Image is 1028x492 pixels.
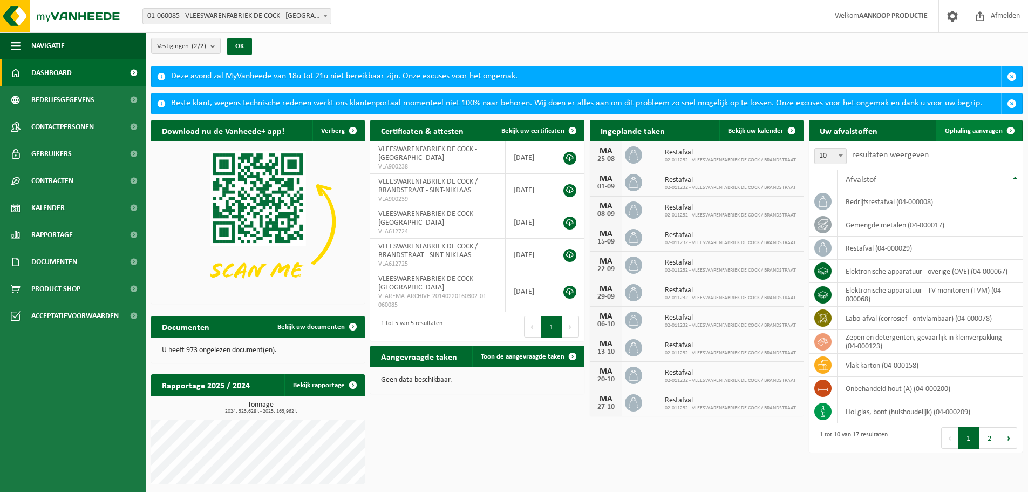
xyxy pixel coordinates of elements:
[277,323,345,331] span: Bekijk uw documenten
[665,185,796,191] span: 02-011232 - VLEESWARENFABRIEK DE COCK / BRANDSTRAAT
[665,231,796,240] span: Restafval
[595,202,617,211] div: MA
[595,238,617,246] div: 15-09
[31,59,72,86] span: Dashboard
[838,213,1023,237] td: gemengde metalen (04-000017)
[481,353,564,360] span: Toon de aangevraagde taken
[936,120,1022,141] a: Ophaling aanvragen
[814,148,847,164] span: 10
[665,212,796,219] span: 02-011232 - VLEESWARENFABRIEK DE COCK / BRANDSTRAAT
[378,292,497,309] span: VLAREMA-ARCHIVE-20140220160302-01-060085
[719,120,802,141] a: Bekijk uw kalender
[378,145,477,162] span: VLEESWARENFABRIEK DE COCK - [GEOGRAPHIC_DATA]
[284,374,364,396] a: Bekijk rapportage
[381,376,573,384] p: Geen data beschikbaar.
[595,183,617,191] div: 01-09
[595,230,617,238] div: MA
[378,195,497,204] span: VLA900239
[941,427,958,449] button: Previous
[31,86,94,113] span: Bedrijfsgegevens
[151,120,295,141] h2: Download nu de Vanheede+ app!
[595,340,617,348] div: MA
[171,66,1001,87] div: Deze avond zal MyVanheede van 18u tot 21u niet bereikbaar zijn. Onze excuses voor het ongemak.
[472,346,583,367] a: Toon de aangevraagde taken
[665,314,796,322] span: Restafval
[31,302,119,329] span: Acceptatievoorwaarden
[665,204,796,212] span: Restafval
[378,210,477,227] span: VLEESWARENFABRIEK DE COCK - [GEOGRAPHIC_DATA]
[378,275,477,292] span: VLEESWARENFABRIEK DE COCK - [GEOGRAPHIC_DATA]
[370,120,474,141] h2: Certificaten & attesten
[370,346,468,367] h2: Aangevraagde taken
[838,237,1023,260] td: restafval (04-000029)
[192,43,206,50] count: (2/2)
[506,174,552,206] td: [DATE]
[156,409,365,414] span: 2024: 323,628 t - 2025: 163,962 t
[541,316,562,338] button: 1
[665,396,796,405] span: Restafval
[595,156,617,163] div: 25-08
[31,194,65,221] span: Kalender
[376,315,442,339] div: 1 tot 5 van 5 resultaten
[665,322,796,329] span: 02-011232 - VLEESWARENFABRIEK DE COCK / BRANDSTRAAT
[958,427,979,449] button: 1
[838,190,1023,213] td: bedrijfsrestafval (04-000008)
[665,378,796,384] span: 02-011232 - VLEESWARENFABRIEK DE COCK / BRANDSTRAAT
[838,260,1023,283] td: elektronische apparatuur - overige (OVE) (04-000067)
[665,267,796,274] span: 02-011232 - VLEESWARENFABRIEK DE COCK / BRANDSTRAAT
[142,8,331,24] span: 01-060085 - VLEESWARENFABRIEK DE COCK - SINT-NIKLAAS
[31,248,77,275] span: Documenten
[501,127,564,134] span: Bekijk uw certificaten
[156,401,365,414] h3: Tonnage
[595,403,617,411] div: 27-10
[852,151,929,159] label: resultaten weergeven
[269,316,364,338] a: Bekijk uw documenten
[595,266,617,273] div: 22-09
[162,347,354,354] p: U heeft 973 ongelezen document(en).
[312,120,364,141] button: Verberg
[838,307,1023,330] td: labo-afval (corrosief - ontvlambaar) (04-000078)
[151,38,221,54] button: Vestigingen(2/2)
[665,341,796,350] span: Restafval
[595,285,617,293] div: MA
[157,38,206,55] span: Vestigingen
[838,400,1023,423] td: hol glas, bont (huishoudelijk) (04-000209)
[728,127,784,134] span: Bekijk uw kalender
[31,221,73,248] span: Rapportage
[665,405,796,412] span: 02-011232 - VLEESWARENFABRIEK DE COCK / BRANDSTRAAT
[506,271,552,312] td: [DATE]
[595,395,617,403] div: MA
[665,295,796,301] span: 02-011232 - VLEESWARENFABRIEK DE COCK / BRANDSTRAAT
[665,350,796,356] span: 02-011232 - VLEESWARENFABRIEK DE COCK / BRANDSTRAAT
[31,32,65,59] span: Navigatie
[506,206,552,239] td: [DATE]
[378,260,497,268] span: VLA612725
[493,120,583,141] a: Bekijk uw certificaten
[815,149,846,164] span: 10
[979,427,1000,449] button: 2
[595,293,617,301] div: 29-09
[143,9,331,24] span: 01-060085 - VLEESWARENFABRIEK DE COCK - SINT-NIKLAAS
[595,367,617,376] div: MA
[151,316,220,337] h2: Documenten
[595,312,617,321] div: MA
[814,426,888,450] div: 1 tot 10 van 17 resultaten
[31,140,72,167] span: Gebruikers
[1000,427,1017,449] button: Next
[321,127,345,134] span: Verberg
[838,330,1023,354] td: zepen en detergenten, gevaarlijk in kleinverpakking (04-000123)
[595,174,617,183] div: MA
[595,211,617,218] div: 08-09
[151,374,261,395] h2: Rapportage 2025 / 2024
[378,242,478,259] span: VLEESWARENFABRIEK DE COCK / BRANDSTRAAT - SINT-NIKLAAS
[838,354,1023,377] td: vlak karton (04-000158)
[665,259,796,267] span: Restafval
[665,240,796,246] span: 02-011232 - VLEESWARENFABRIEK DE COCK / BRANDSTRAAT
[562,316,579,338] button: Next
[506,141,552,174] td: [DATE]
[31,275,80,302] span: Product Shop
[590,120,676,141] h2: Ingeplande taken
[809,120,888,141] h2: Uw afvalstoffen
[859,12,928,20] strong: AANKOOP PRODUCTIE
[665,286,796,295] span: Restafval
